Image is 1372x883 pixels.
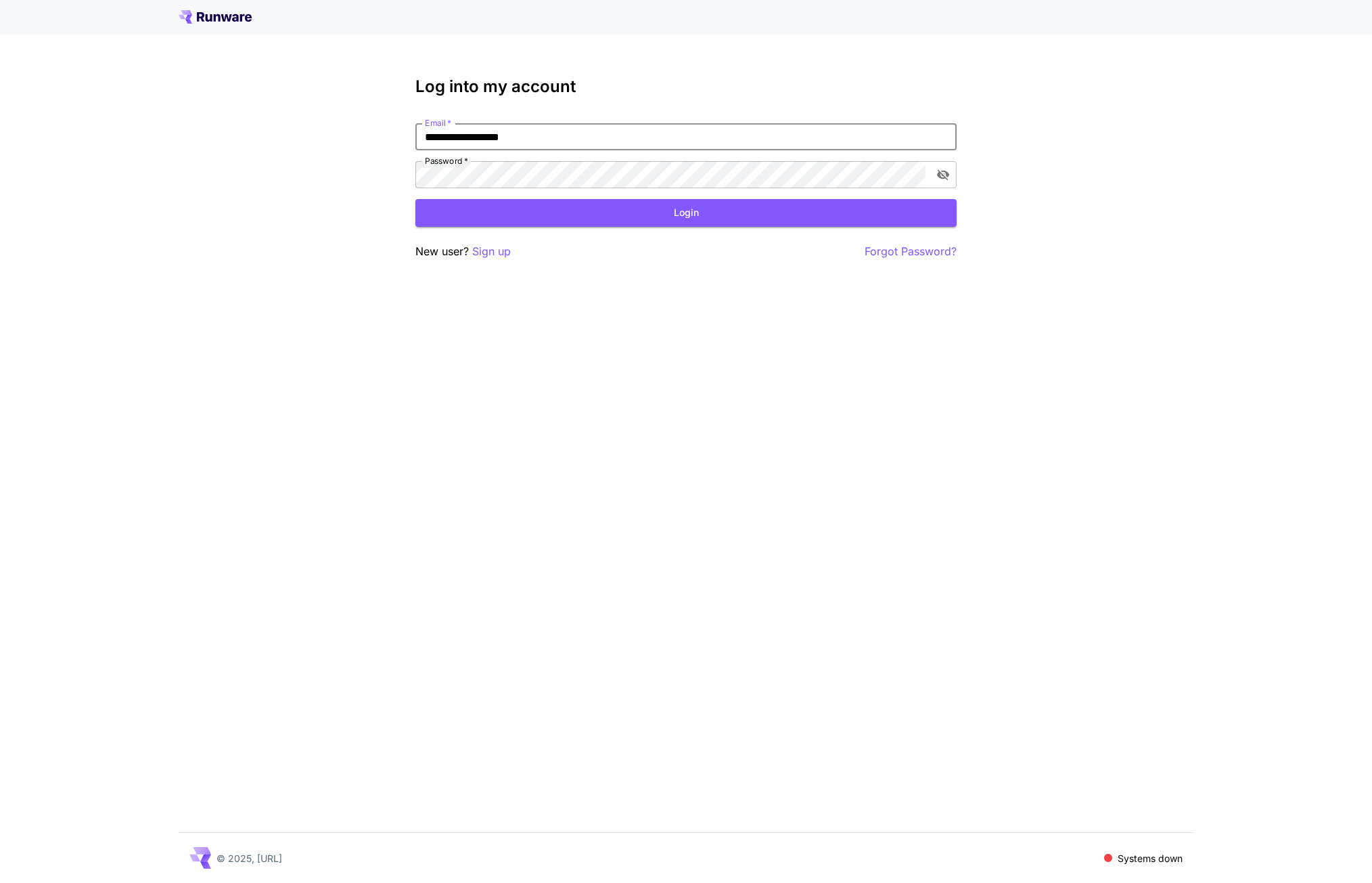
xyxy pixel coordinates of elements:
p: New user? [415,243,511,260]
p: © 2025, [URL] [216,851,282,865]
button: Sign up [472,243,511,260]
label: Email [425,117,451,129]
label: Password [425,155,468,167]
button: Login [415,199,957,227]
p: Systems down [1118,851,1183,865]
h3: Log into my account [415,77,957,96]
button: toggle password visibility [931,163,955,187]
button: Forgot Password? [865,243,957,260]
